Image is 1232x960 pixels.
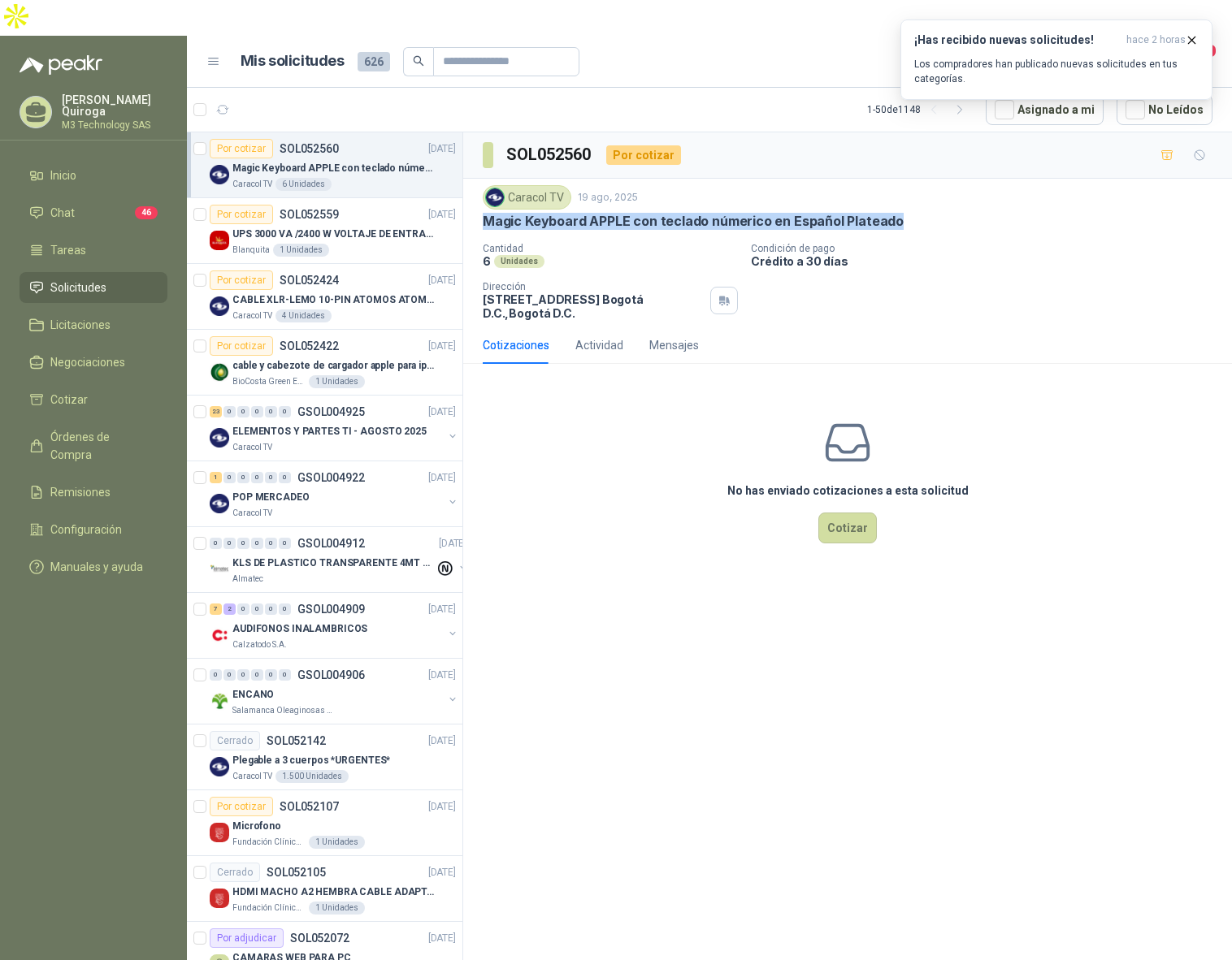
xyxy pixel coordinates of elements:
[50,353,125,371] span: Negociaciones
[50,204,75,222] span: Chat
[751,243,1225,254] p: Condición de pago
[232,836,306,849] p: Fundación Clínica Shaio
[20,160,167,191] a: Inicio
[914,57,1199,86] p: Los compradores han publicado nuevas solicitudes en tus categorías.
[20,309,167,340] a: Licitaciones
[210,691,229,711] img: Company Logo
[486,188,504,206] img: Company Logo
[210,797,273,816] div: Por cotizar
[20,551,167,582] a: Manuales y ayuda
[210,603,222,615] div: 7
[50,483,111,501] span: Remisiones
[273,244,329,257] div: 1 Unidades
[187,198,462,264] a: Por cotizarSOL052559[DATE] Company LogoUPS 3000 VA /2400 W VOLTAJE DE ENTRADA / SALIDA 12V ON LIN...
[210,534,470,586] a: 0 0 0 0 0 0 GSOL004912[DATE] Company LogoKLS DE PLASTICO TRANSPARENTE 4MT CAL 4 Y CINTA TRAAlmatec
[232,441,272,454] p: Caracol TV
[223,406,236,417] div: 0
[210,165,229,184] img: Company Logo
[290,932,349,944] p: SOL052072
[428,470,456,486] p: [DATE]
[223,538,236,549] div: 0
[232,507,272,520] p: Caracol TV
[267,867,326,878] p: SOL052105
[232,375,306,388] p: BioCosta Green Energy S.A.S
[251,538,263,549] div: 0
[210,863,260,882] div: Cerrado
[606,145,681,165] div: Por cotizar
[20,347,167,378] a: Negociaciones
[297,603,365,615] p: GSOL004909
[232,424,427,439] p: ELEMENTOS Y PARTES TI - AGOSTO 2025
[210,538,222,549] div: 0
[232,556,435,571] p: KLS DE PLASTICO TRANSPARENTE 4MT CAL 4 Y CINTA TRA
[210,270,273,290] div: Por cotizar
[483,243,738,254] p: Cantidad
[50,279,106,296] span: Solicitudes
[237,603,249,615] div: 0
[428,339,456,354] p: [DATE]
[210,494,229,513] img: Company Logo
[275,770,349,783] div: 1.500 Unidades
[50,521,122,538] span: Configuración
[20,235,167,266] a: Tareas
[251,472,263,483] div: 0
[50,558,143,576] span: Manuales y ayuda
[210,757,229,776] img: Company Logo
[210,139,273,158] div: Por cotizar
[62,120,167,130] p: M3 Technology SAS
[232,884,435,900] p: HDMI MACHO A2 HEMBRA CABLE ADAPTADOR CONVERTIDOR FOR MONIT
[727,482,969,499] h3: No has enviado cotizaciones a esta solicitud
[413,55,424,67] span: search
[265,669,277,681] div: 0
[50,391,88,409] span: Cotizar
[428,602,456,617] p: [DATE]
[483,213,904,230] p: Magic Keyboard APPLE con teclado númerico en Español Plateado
[232,161,435,176] p: Magic Keyboard APPLE con teclado númerico en Español Plateado
[210,296,229,316] img: Company Logo
[20,272,167,303] a: Solicitudes
[20,197,167,228] a: Chat46
[20,514,167,545] a: Configuración
[267,735,326,746] p: SOL052142
[210,625,229,645] img: Company Logo
[210,665,459,717] a: 0 0 0 0 0 0 GSOL004906[DATE] Company LogoENCANOSalamanca Oleaginosas SAS
[280,340,339,352] p: SOL052422
[232,819,281,834] p: Microfono
[50,428,152,464] span: Órdenes de Compra
[210,889,229,908] img: Company Logo
[232,309,272,322] p: Caracol TV
[210,428,229,448] img: Company Logo
[232,770,272,783] p: Caracol TV
[223,603,236,615] div: 2
[578,190,638,205] p: 19 ago, 2025
[280,801,339,812] p: SOL052107
[265,538,277,549] div: 0
[818,512,877,543] button: Cotizar
[428,668,456,683] p: [DATE]
[280,275,339,286] p: SOL052424
[20,55,102,75] img: Logo peakr
[251,406,263,417] div: 0
[265,406,277,417] div: 0
[50,316,111,334] span: Licitaciones
[428,141,456,157] p: [DATE]
[251,603,263,615] div: 0
[297,669,365,681] p: GSOL004906
[506,142,593,167] h3: SOL052560
[237,406,249,417] div: 0
[210,406,222,417] div: 23
[187,856,462,922] a: CerradoSOL052105[DATE] Company LogoHDMI MACHO A2 HEMBRA CABLE ADAPTADOR CONVERTIDOR FOR MONITFund...
[210,599,459,651] a: 7 2 0 0 0 0 GSOL004909[DATE] Company LogoAUDIFONOS INALAMBRICOSCalzatodo S.A.
[210,731,260,750] div: Cerrado
[279,538,291,549] div: 0
[223,472,236,483] div: 0
[232,292,435,308] p: CABLE XLR-LEMO 10-PIN ATOMOS ATOMCAB016
[241,50,345,73] h1: Mis solicitudes
[210,669,222,681] div: 0
[1183,47,1212,76] button: 4
[751,254,1225,268] p: Crédito a 30 días
[867,97,973,123] div: 1 - 50 de 1148
[279,406,291,417] div: 0
[210,402,459,454] a: 23 0 0 0 0 0 GSOL004925[DATE] Company LogoELEMENTOS Y PARTES TI - AGOSTO 2025Caracol TV
[428,207,456,223] p: [DATE]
